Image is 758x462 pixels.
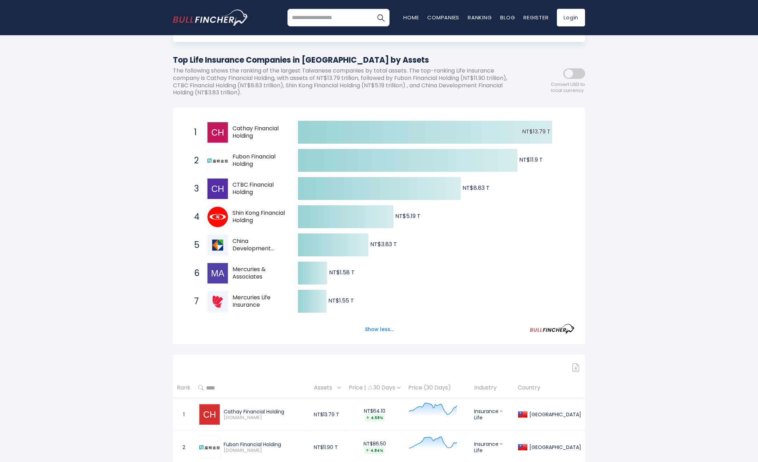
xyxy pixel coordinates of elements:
div: 4.84% [365,447,385,454]
img: Mercuries Life Insurance [207,291,228,312]
span: CTBC Financial Holding [232,181,286,196]
a: Blog [500,14,515,21]
a: Ranking [468,14,492,21]
span: 2 [191,155,198,167]
span: Mercuries Life Insurance [232,294,286,309]
span: China Development Financial Holding [232,238,286,252]
span: Shin Kong Financial Holding [232,210,286,224]
div: NT$64.10 [349,408,400,422]
span: 3 [191,183,198,195]
text: NT$3.83 T [370,240,397,248]
a: Go to homepage [173,10,249,26]
td: 1 [173,398,194,431]
div: 4.58% [365,414,385,422]
img: Mercuries & Associates [207,263,228,283]
span: Assets [314,382,336,393]
td: Insurance - Life [470,398,514,431]
button: Search [372,9,390,26]
h1: Top Life Insurance Companies in [GEOGRAPHIC_DATA] by Assets [173,54,522,66]
img: China Development Financial Holding [207,235,228,255]
div: [GEOGRAPHIC_DATA] [528,444,581,450]
img: Shin Kong Financial Holding [207,207,228,227]
a: Login [557,9,585,26]
div: [GEOGRAPHIC_DATA] [528,411,581,418]
div: Price | 30 Days [349,384,400,392]
a: Home [403,14,419,21]
button: Show less... [361,324,398,335]
th: Price (30 Days) [404,377,470,398]
span: 7 [191,295,198,307]
text: NT$1.58 T [329,268,355,276]
text: NT$5.19 T [395,212,421,220]
a: Companies [427,14,459,21]
text: NT$1.55 T [328,296,354,305]
div: Fubon Financial Holding [224,441,306,448]
img: Cathay Financial Holding [207,122,228,143]
text: NT$11.9 T [519,156,543,164]
div: NT$86.50 [349,441,400,454]
span: Convert USD to local currency [551,82,585,94]
text: NT$13.79 T [522,127,551,136]
span: 5 [191,239,198,251]
text: NT$8.83 T [462,184,490,192]
th: Industry [470,377,514,398]
span: Mercuries & Associates [232,266,286,281]
span: 6 [191,267,198,279]
td: NT$13.79 T [310,398,345,431]
a: Register [523,14,548,21]
p: The following shows the ranking of the largest Taiwanese companies by total assets. The top-ranki... [173,67,522,96]
th: Country [514,377,585,398]
span: [DOMAIN_NAME] [224,415,306,421]
span: 1 [191,126,198,138]
th: Rank [173,377,194,398]
span: 4 [191,211,198,223]
span: Cathay Financial Holding [232,125,286,140]
img: bullfincher logo [173,10,249,26]
div: Cathay Financial Holding [224,408,306,415]
img: Fubon Financial Holding [207,158,228,163]
span: [DOMAIN_NAME] [224,448,306,454]
img: CTBC Financial Holding [207,179,228,199]
img: 2881.TW.png [199,445,220,449]
span: Fubon Financial Holding [232,153,286,168]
